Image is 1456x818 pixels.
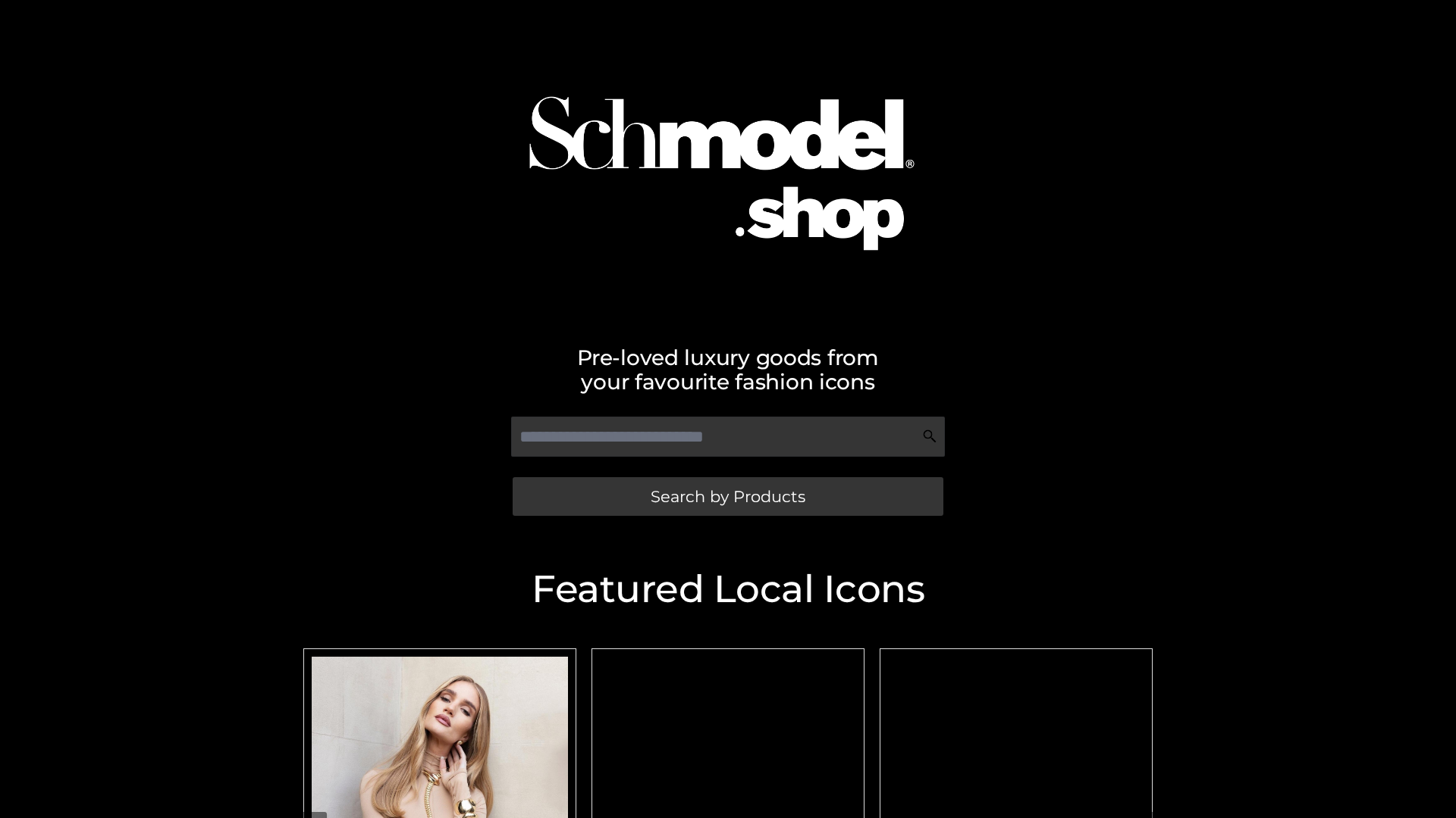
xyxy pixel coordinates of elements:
img: Search Icon [922,429,937,444]
h2: Featured Local Icons​ [296,570,1160,608]
a: Search by Products [513,477,943,516]
span: Search by Products [651,489,805,504]
h2: Pre-loved luxury goods from your favourite fashion icons [296,345,1160,394]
